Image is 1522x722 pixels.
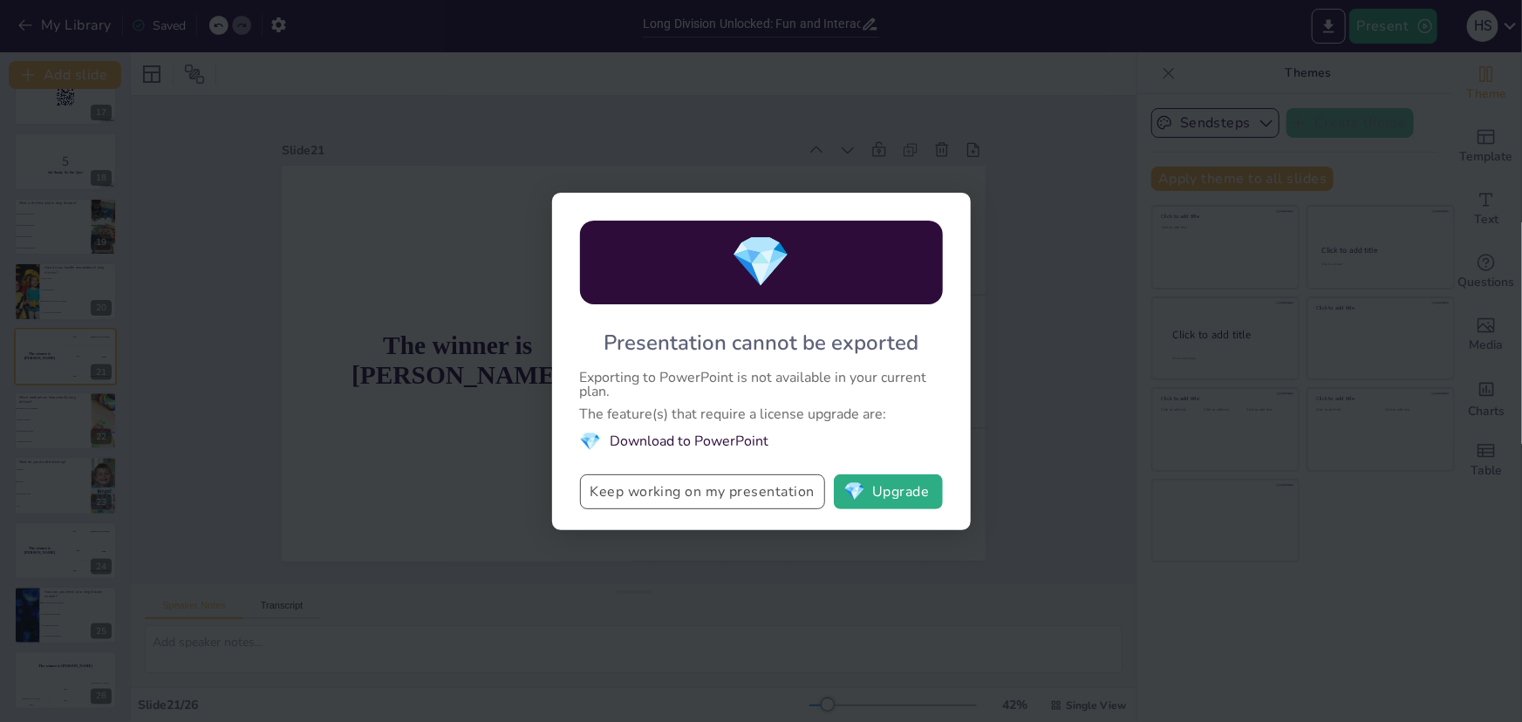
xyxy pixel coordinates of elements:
span: diamond [731,228,792,296]
button: Keep working on my presentation [580,474,825,509]
span: diamond [843,483,865,501]
span: diamond [580,430,602,453]
button: diamondUpgrade [834,474,943,509]
div: The feature(s) that require a license upgrade are: [580,407,943,421]
li: Download to PowerPoint [580,430,943,453]
div: Presentation cannot be exported [604,329,918,357]
div: Exporting to PowerPoint is not available in your current plan. [580,371,943,398]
